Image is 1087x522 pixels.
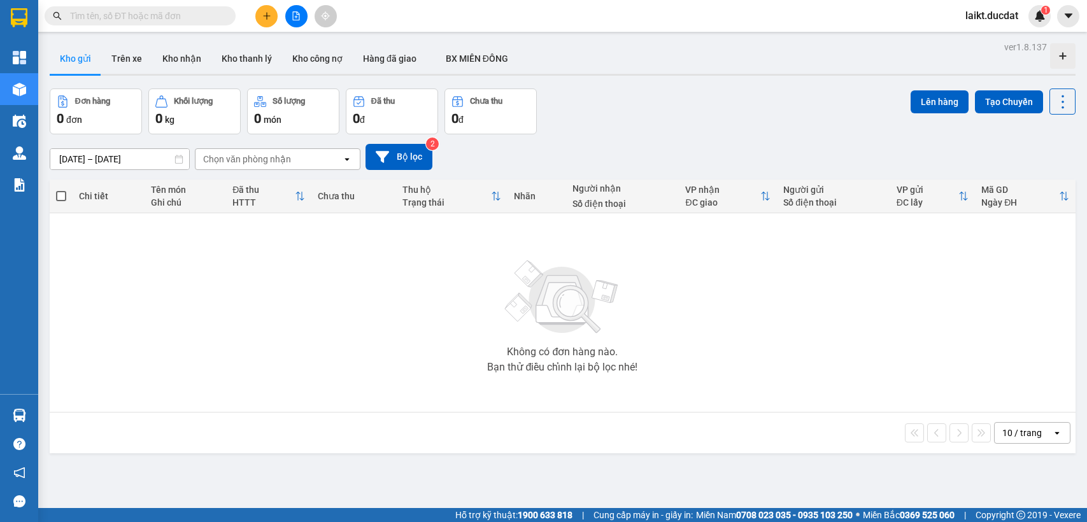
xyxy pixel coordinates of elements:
[863,508,955,522] span: Miền Bắc
[856,512,860,518] span: ⚪️
[13,178,26,192] img: solution-icon
[66,115,82,125] span: đơn
[685,197,760,208] div: ĐC giao
[53,11,62,20] span: search
[981,185,1059,195] div: Mã GD
[155,111,162,126] span: 0
[342,154,352,164] svg: open
[79,191,138,201] div: Chi tiết
[50,43,101,74] button: Kho gửi
[273,97,305,106] div: Số lượng
[487,362,637,372] div: Bạn thử điều chỉnh lại bộ lọc nhé!
[151,197,220,208] div: Ghi chú
[232,185,295,195] div: Đã thu
[1041,6,1050,15] sup: 1
[321,11,330,20] span: aim
[446,53,508,64] span: BX MIỀN ĐÔNG
[148,88,241,134] button: Khối lượng0kg
[955,8,1028,24] span: laikt.ducdat
[593,508,693,522] span: Cung cấp máy in - giấy in:
[318,191,390,201] div: Chưa thu
[151,185,220,195] div: Tên món
[572,199,673,209] div: Số điện thoại
[255,5,278,27] button: plus
[13,409,26,422] img: warehouse-icon
[11,8,27,27] img: logo-vxr
[50,88,142,134] button: Đơn hàng0đơn
[981,197,1059,208] div: Ngày ĐH
[507,347,618,357] div: Không có đơn hàng nào.
[470,97,502,106] div: Chưa thu
[13,115,26,128] img: warehouse-icon
[1002,427,1042,439] div: 10 / trang
[900,510,955,520] strong: 0369 525 060
[50,149,189,169] input: Select a date range.
[679,180,777,213] th: Toggle SortBy
[57,111,64,126] span: 0
[264,115,281,125] span: món
[353,43,427,74] button: Hàng đã giao
[282,43,353,74] button: Kho công nợ
[964,508,966,522] span: |
[254,111,261,126] span: 0
[247,88,339,134] button: Số lượng0món
[499,253,626,342] img: svg+xml;base64,PHN2ZyBjbGFzcz0ibGlzdC1wbHVnX19zdmciIHhtbG5zPSJodHRwOi8vd3d3LnczLm9yZy8yMDAwL3N2Zy...
[174,97,213,106] div: Khối lượng
[696,508,853,522] span: Miền Nam
[396,180,507,213] th: Toggle SortBy
[518,510,572,520] strong: 1900 633 818
[402,185,490,195] div: Thu hộ
[346,88,438,134] button: Đã thu0đ
[572,183,673,194] div: Người nhận
[975,90,1043,113] button: Tạo Chuyến
[444,88,537,134] button: Chưa thu0đ
[101,43,152,74] button: Trên xe
[262,11,271,20] span: plus
[897,197,958,208] div: ĐC lấy
[285,5,308,27] button: file-add
[1016,511,1025,519] span: copyright
[783,185,884,195] div: Người gửi
[70,9,220,23] input: Tìm tên, số ĐT hoặc mã đơn
[315,5,337,27] button: aim
[1004,40,1047,54] div: ver 1.8.137
[226,180,311,213] th: Toggle SortBy
[1043,6,1048,15] span: 1
[13,467,25,479] span: notification
[1034,10,1046,22] img: icon-new-feature
[685,185,760,195] div: VP nhận
[165,115,174,125] span: kg
[13,51,26,64] img: dashboard-icon
[897,185,958,195] div: VP gửi
[1050,43,1076,69] div: Tạo kho hàng mới
[783,197,884,208] div: Số điện thoại
[13,146,26,160] img: warehouse-icon
[458,115,464,125] span: đ
[75,97,110,106] div: Đơn hàng
[455,508,572,522] span: Hỗ trợ kỹ thuật:
[451,111,458,126] span: 0
[402,197,490,208] div: Trạng thái
[426,138,439,150] sup: 2
[13,83,26,96] img: warehouse-icon
[1052,428,1062,438] svg: open
[13,495,25,507] span: message
[582,508,584,522] span: |
[514,191,560,201] div: Nhãn
[890,180,975,213] th: Toggle SortBy
[911,90,969,113] button: Lên hàng
[232,197,295,208] div: HTTT
[353,111,360,126] span: 0
[736,510,853,520] strong: 0708 023 035 - 0935 103 250
[1057,5,1079,27] button: caret-down
[360,115,365,125] span: đ
[203,153,291,166] div: Chọn văn phòng nhận
[211,43,282,74] button: Kho thanh lý
[975,180,1076,213] th: Toggle SortBy
[371,97,395,106] div: Đã thu
[1063,10,1074,22] span: caret-down
[13,438,25,450] span: question-circle
[292,11,301,20] span: file-add
[366,144,432,170] button: Bộ lọc
[152,43,211,74] button: Kho nhận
